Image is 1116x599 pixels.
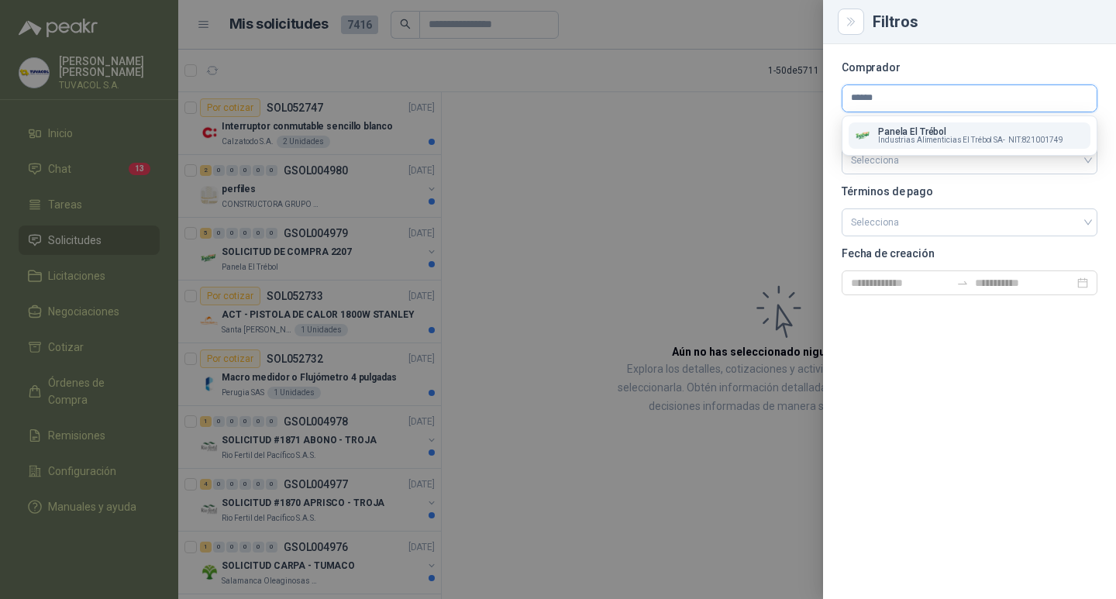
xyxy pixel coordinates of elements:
button: Company LogoPanela El TrébolIndustrias Alimenticias El Trébol SA-NIT:821001749 [849,122,1090,149]
button: Close [842,12,860,31]
p: Panela El Trébol [878,127,1063,136]
p: Términos de pago [842,187,1097,196]
p: Fecha de creación [842,249,1097,258]
span: to [956,277,969,289]
img: Company Logo [855,127,872,144]
span: NIT : 821001749 [1008,136,1063,144]
div: Filtros [873,14,1097,29]
span: swap-right [956,277,969,289]
span: Industrias Alimenticias El Trébol SA - [878,136,1005,144]
p: Comprador [842,63,1097,72]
